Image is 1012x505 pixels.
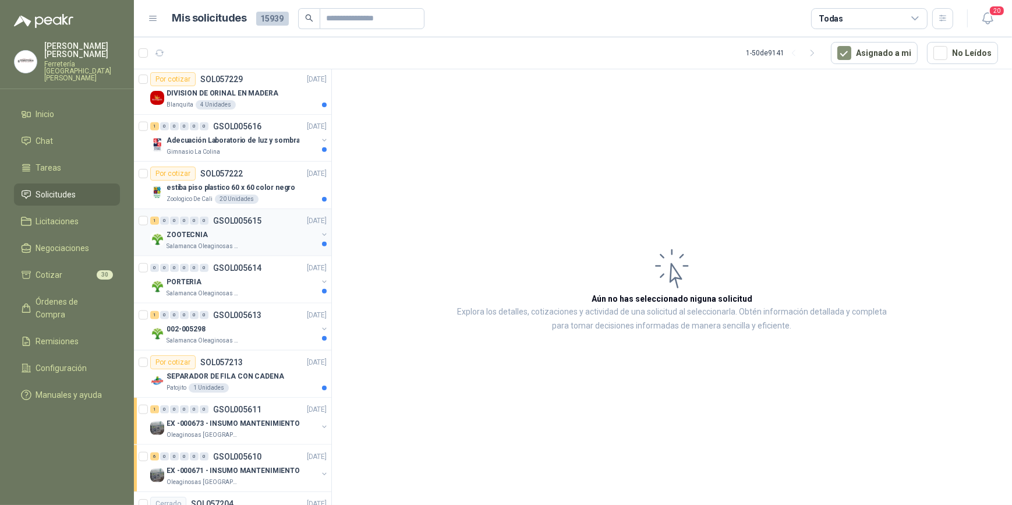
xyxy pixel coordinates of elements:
p: EX -000673 - INSUMO MANTENIMIENTO [167,418,300,429]
div: 0 [190,311,199,319]
p: [DATE] [307,263,327,274]
p: Zoologico De Cali [167,195,213,204]
a: 1 0 0 0 0 0 GSOL005615[DATE] Company LogoZOOTECNIASalamanca Oleaginosas SAS [150,214,329,251]
div: 0 [200,264,208,272]
p: Ferretería [GEOGRAPHIC_DATA][PERSON_NAME] [44,61,120,82]
p: [DATE] [307,216,327,227]
p: Explora los detalles, cotizaciones y actividad de una solicitud al seleccionarla. Obtén informaci... [448,305,896,333]
div: 0 [190,217,199,225]
span: 15939 [256,12,289,26]
a: Por cotizarSOL057229[DATE] Company LogoDIVISION DE ORINAL EN MADERABlanquita4 Unidades [134,68,331,115]
div: Por cotizar [150,167,196,181]
p: Blanquita [167,100,193,110]
p: GSOL005616 [213,122,261,130]
span: Manuales y ayuda [36,389,102,401]
p: [DATE] [307,310,327,321]
a: Configuración [14,357,120,379]
div: 0 [160,264,169,272]
p: Gimnasio La Colina [167,147,220,157]
p: ZOOTECNIA [167,229,208,241]
div: 0 [170,453,179,461]
a: Por cotizarSOL057213[DATE] Company LogoSEPARADOR DE FILA CON CADENAPatojito1 Unidades [134,351,331,398]
a: Solicitudes [14,183,120,206]
span: Órdenes de Compra [36,295,109,321]
p: Salamanca Oleaginosas SAS [167,289,240,298]
div: 0 [170,122,179,130]
h1: Mis solicitudes [172,10,247,27]
span: Remisiones [36,335,79,348]
img: Company Logo [150,138,164,152]
div: 1 - 50 de 9141 [746,44,822,62]
div: 0 [170,264,179,272]
div: 20 Unidades [215,195,259,204]
a: Inicio [14,103,120,125]
div: 0 [150,264,159,272]
p: GSOL005611 [213,405,261,414]
img: Company Logo [150,421,164,435]
div: 0 [200,405,208,414]
p: Salamanca Oleaginosas SAS [167,336,240,345]
div: 0 [200,122,208,130]
span: Solicitudes [36,188,76,201]
p: [DATE] [307,74,327,85]
p: [DATE] [307,451,327,462]
button: No Leídos [927,42,998,64]
div: 0 [180,311,189,319]
button: Asignado a mi [831,42,918,64]
a: Tareas [14,157,120,179]
p: [DATE] [307,168,327,179]
span: Cotizar [36,269,63,281]
div: 0 [180,264,189,272]
p: EX -000671 - INSUMO MANTENIMIENTO [167,465,300,476]
div: 4 Unidades [196,100,236,110]
p: GSOL005615 [213,217,261,225]
img: Company Logo [150,232,164,246]
div: 0 [200,311,208,319]
p: GSOL005613 [213,311,261,319]
a: Cotizar30 [14,264,120,286]
p: [DATE] [307,121,327,132]
img: Logo peakr [14,14,73,28]
div: 0 [190,453,199,461]
p: GSOL005614 [213,264,261,272]
p: [PERSON_NAME] [PERSON_NAME] [44,42,120,58]
p: 002-005298 [167,324,206,335]
div: 0 [160,122,169,130]
span: Tareas [36,161,62,174]
img: Company Logo [150,468,164,482]
div: 1 [150,311,159,319]
div: 0 [180,453,189,461]
p: Oleaginosas [GEOGRAPHIC_DATA][PERSON_NAME] [167,430,240,440]
div: 1 [150,405,159,414]
div: Por cotizar [150,355,196,369]
span: Inicio [36,108,55,121]
span: Chat [36,135,54,147]
div: Por cotizar [150,72,196,86]
p: SOL057213 [200,358,243,366]
div: 0 [190,405,199,414]
p: DIVISION DE ORINAL EN MADERA [167,88,278,99]
div: 0 [180,122,189,130]
p: GSOL005610 [213,453,261,461]
img: Company Logo [150,280,164,294]
div: 0 [180,405,189,414]
img: Company Logo [150,327,164,341]
span: Licitaciones [36,215,79,228]
a: Por cotizarSOL057222[DATE] Company Logoestiba piso plastico 60 x 60 color negroZoologico De Cali2... [134,162,331,209]
div: 0 [190,264,199,272]
a: 1 0 0 0 0 0 GSOL005613[DATE] Company Logo002-005298Salamanca Oleaginosas SAS [150,308,329,345]
div: 0 [160,311,169,319]
a: Licitaciones [14,210,120,232]
div: 1 [150,122,159,130]
a: 1 0 0 0 0 0 GSOL005616[DATE] Company LogoAdecuación Laboratorio de luz y sombraGimnasio La Colina [150,119,329,157]
a: 0 0 0 0 0 0 GSOL005614[DATE] Company LogoPORTERIASalamanca Oleaginosas SAS [150,261,329,298]
img: Company Logo [150,91,164,105]
p: [DATE] [307,357,327,368]
div: 0 [160,217,169,225]
p: SEPARADOR DE FILA CON CADENA [167,371,284,382]
a: Manuales y ayuda [14,384,120,406]
div: 0 [190,122,199,130]
p: estiba piso plastico 60 x 60 color negro [167,182,295,193]
p: SOL057229 [200,75,243,83]
p: [DATE] [307,404,327,415]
